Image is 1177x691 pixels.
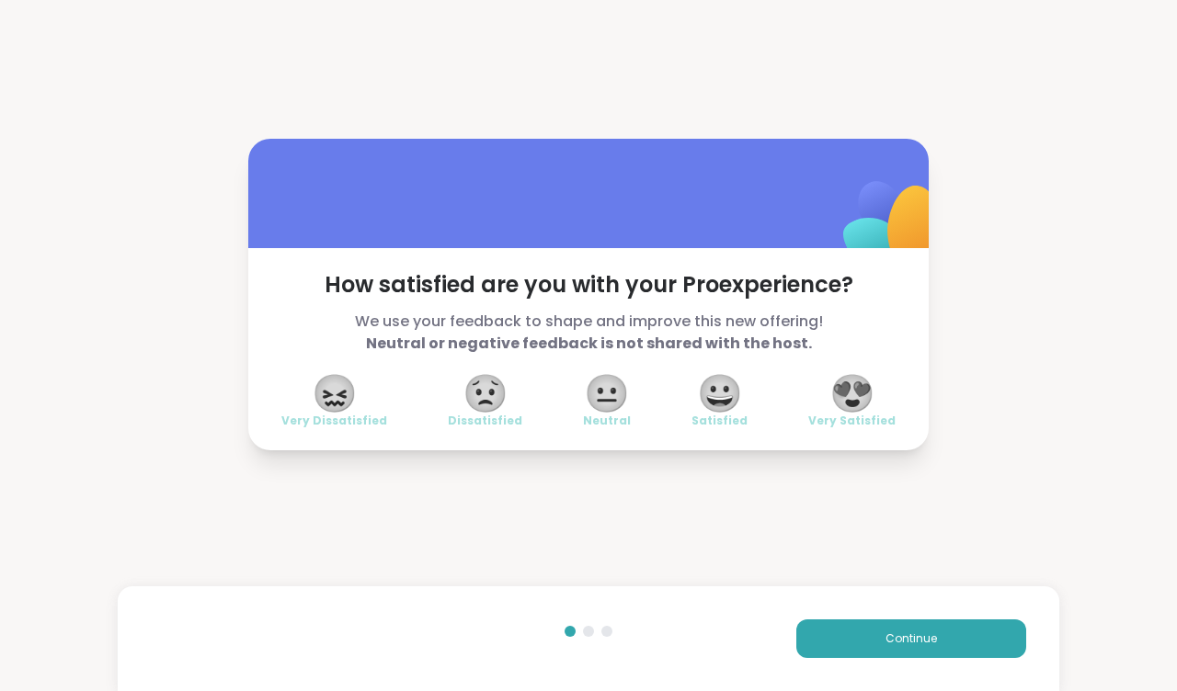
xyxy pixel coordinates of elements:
[312,377,358,410] span: 😖
[796,619,1026,658] button: Continue
[808,413,896,428] span: Very Satisfied
[829,377,875,410] span: 😍
[691,413,748,428] span: Satisfied
[697,377,743,410] span: 😀
[583,413,631,428] span: Neutral
[463,377,509,410] span: 😟
[281,311,896,355] span: We use your feedback to shape and improve this new offering!
[800,133,983,316] img: ShareWell Logomark
[281,270,896,300] span: How satisfied are you with your Pro experience?
[448,413,522,428] span: Dissatisfied
[886,630,937,647] span: Continue
[366,333,812,354] b: Neutral or negative feedback is not shared with the host.
[281,413,387,428] span: Very Dissatisfied
[584,377,630,410] span: 😐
